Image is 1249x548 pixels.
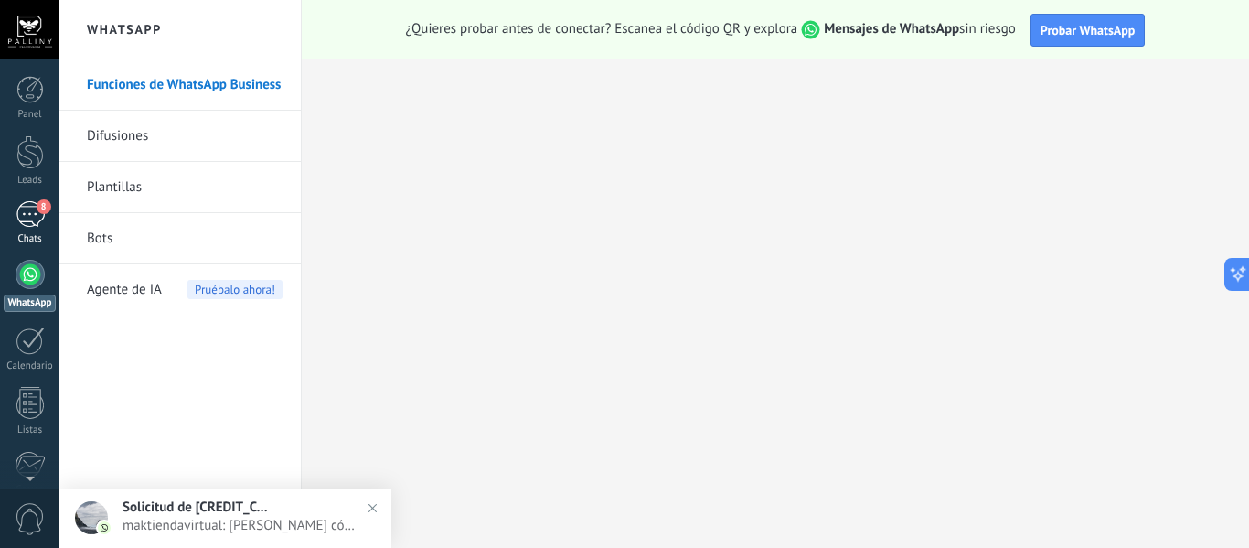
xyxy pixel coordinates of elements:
div: Listas [4,424,57,436]
strong: Mensajes de WhatsApp [824,20,959,38]
li: Funciones de WhatsApp Business [59,59,301,111]
span: 8 [37,199,51,214]
img: com.amocrm.amocrmwa.svg [98,521,111,534]
span: maktiendavirtual: [PERSON_NAME] cómo has estado, cómo va todo?? Rato sin saber de ti… Te escribo ... [123,517,365,534]
div: Calendario [4,360,57,372]
span: Probar WhatsApp [1041,22,1136,38]
span: Agente de IA [87,264,162,316]
span: Pruébalo ahora! [187,280,283,299]
div: WhatsApp [4,295,56,312]
div: Panel [4,109,57,121]
a: Bots [87,213,283,264]
img: close_notification.svg [359,495,386,521]
li: Bots [59,213,301,264]
a: Solicitud de [CREDIT_CARD_NUMBER]maktiendavirtual: [PERSON_NAME] cómo has estado, cómo va todo?? ... [59,489,391,548]
li: Difusiones [59,111,301,162]
span: ¿Quieres probar antes de conectar? Escanea el código QR y explora sin riesgo [406,20,1016,39]
div: Leads [4,175,57,187]
a: Agente de IAPruébalo ahora! [87,264,283,316]
li: Plantillas [59,162,301,213]
button: Probar WhatsApp [1030,14,1146,47]
li: Agente de IA [59,264,301,315]
a: Funciones de WhatsApp Business [87,59,283,111]
a: Difusiones [87,111,283,162]
span: Solicitud de [CREDIT_CARD_NUMBER] [123,499,269,516]
a: Plantillas [87,162,283,213]
div: Chats [4,233,57,245]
